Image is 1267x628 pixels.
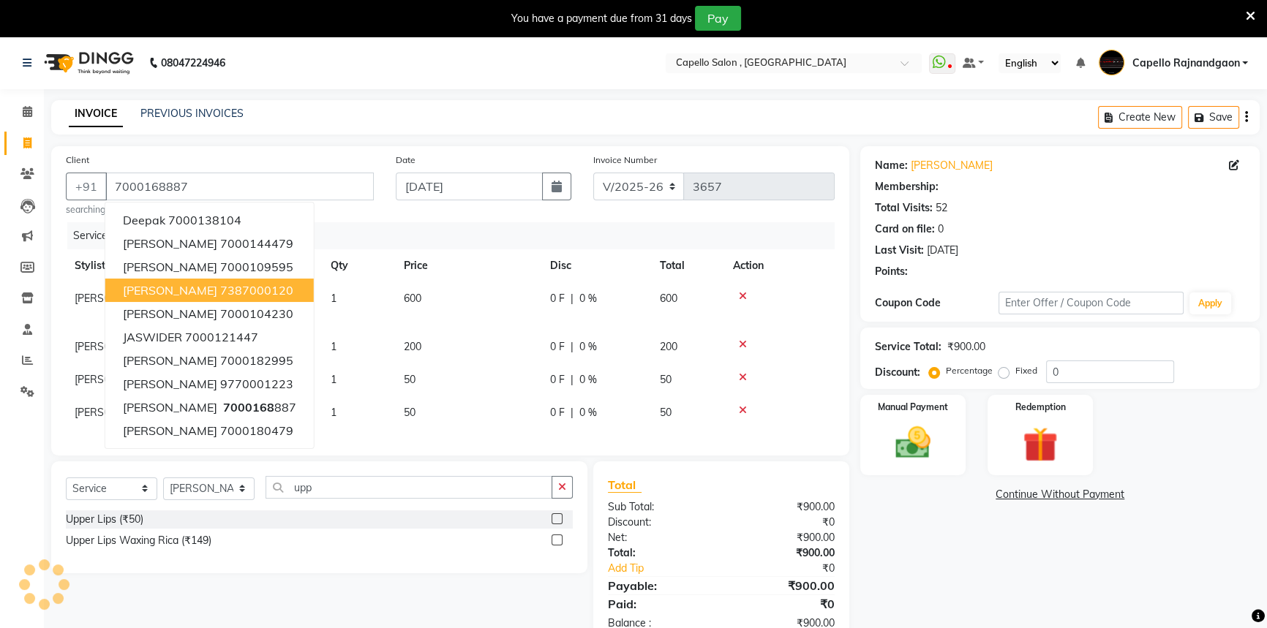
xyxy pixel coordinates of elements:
[947,339,985,355] div: ₹900.00
[571,405,574,420] span: |
[911,158,993,173] a: [PERSON_NAME]
[1188,106,1239,129] button: Save
[875,264,908,279] div: Points:
[875,222,935,237] div: Card on file:
[863,487,1257,502] a: Continue Without Payment
[404,406,416,419] span: 50
[123,400,217,415] span: [PERSON_NAME]
[396,154,416,167] label: Date
[721,545,846,561] div: ₹900.00
[331,406,337,419] span: 1
[999,292,1184,314] input: Enter Offer / Coupon Code
[75,373,157,386] span: [PERSON_NAME]
[721,595,846,613] div: ₹0
[69,101,123,127] a: INVOICE
[1132,56,1239,71] span: Capello Rajnandgaon
[550,405,565,420] span: 0 F
[404,373,416,386] span: 50
[579,339,597,355] span: 0 %
[123,260,217,274] span: [PERSON_NAME]
[875,243,924,258] div: Last Visit:
[571,291,574,306] span: |
[660,292,677,305] span: 600
[597,545,721,561] div: Total:
[742,561,846,576] div: ₹0
[927,243,958,258] div: [DATE]
[123,330,182,344] span: JASWIDER
[695,6,741,31] button: Pay
[66,173,107,200] button: +91
[331,340,337,353] span: 1
[1015,364,1037,377] label: Fixed
[550,291,565,306] span: 0 F
[123,236,217,251] span: [PERSON_NAME]
[123,213,165,227] span: Deepak
[75,292,157,305] span: [PERSON_NAME]
[404,340,421,353] span: 200
[37,42,138,83] img: logo
[875,200,933,216] div: Total Visits:
[66,154,89,167] label: Client
[660,406,672,419] span: 50
[185,330,258,344] ngb-highlight: 7000121447
[123,377,217,391] span: [PERSON_NAME]
[67,222,846,249] div: Services
[220,260,293,274] ngb-highlight: 7000109595
[597,499,721,515] div: Sub Total:
[404,292,421,305] span: 600
[123,306,217,321] span: [PERSON_NAME]
[721,499,846,515] div: ₹900.00
[875,365,920,380] div: Discount:
[220,423,293,438] ngb-highlight: 7000180479
[660,340,677,353] span: 200
[1189,292,1231,314] button: Apply
[331,373,337,386] span: 1
[541,249,651,282] th: Disc
[66,203,374,216] small: searching...
[140,107,244,120] a: PREVIOUS INVOICES
[660,373,672,386] span: 50
[1012,423,1069,466] img: _gift.svg
[875,179,939,194] div: Membership:
[597,530,721,545] div: Net:
[322,249,395,282] th: Qty
[395,249,541,282] th: Price
[597,595,721,613] div: Paid:
[884,423,941,463] img: _cash.svg
[220,306,293,321] ngb-highlight: 7000104230
[571,372,574,387] span: |
[875,339,941,355] div: Service Total:
[123,423,217,438] span: [PERSON_NAME]
[75,340,157,353] span: [PERSON_NAME]
[597,515,721,530] div: Discount:
[168,213,241,227] ngb-highlight: 7000138104
[878,401,948,414] label: Manual Payment
[651,249,724,282] th: Total
[597,577,721,594] div: Payable:
[579,405,597,420] span: 0 %
[875,295,999,311] div: Coupon Code
[223,400,274,415] span: 7000168
[66,512,143,527] div: Upper Lips (₹50)
[220,377,293,391] ngb-highlight: 9770001223
[550,339,565,355] span: 0 F
[1098,106,1182,129] button: Create New
[1015,401,1066,414] label: Redemption
[161,42,225,83] b: 08047224946
[579,372,597,387] span: 0 %
[511,11,692,26] div: You have a payment due from 31 days
[875,158,908,173] div: Name:
[724,249,835,282] th: Action
[721,577,846,594] div: ₹900.00
[550,372,565,387] span: 0 F
[608,477,642,493] span: Total
[266,476,552,499] input: Search or Scan
[571,339,574,355] span: |
[123,283,217,298] span: [PERSON_NAME]
[220,283,293,298] ngb-highlight: 7387000120
[220,236,293,251] ngb-highlight: 7000144479
[579,291,597,306] span: 0 %
[936,200,947,216] div: 52
[721,530,846,545] div: ₹900.00
[66,249,212,282] th: Stylist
